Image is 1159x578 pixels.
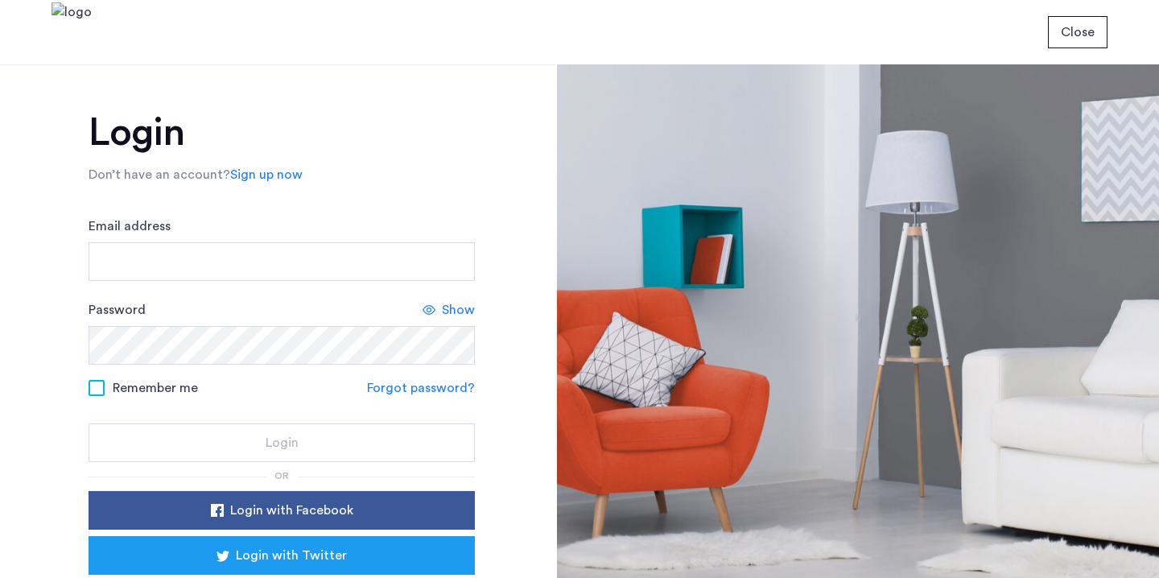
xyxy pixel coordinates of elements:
[89,423,475,462] button: button
[113,378,198,398] span: Remember me
[442,300,475,320] span: Show
[230,501,353,520] span: Login with Facebook
[266,433,299,452] span: Login
[89,300,146,320] label: Password
[230,165,303,184] a: Sign up now
[52,2,92,63] img: logo
[1048,16,1107,48] button: button
[89,114,475,152] h1: Login
[89,168,230,181] span: Don’t have an account?
[274,471,289,481] span: or
[1061,23,1095,42] span: Close
[89,217,171,236] label: Email address
[236,546,347,565] span: Login with Twitter
[89,491,475,530] button: button
[367,378,475,398] a: Forgot password?
[89,536,475,575] button: button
